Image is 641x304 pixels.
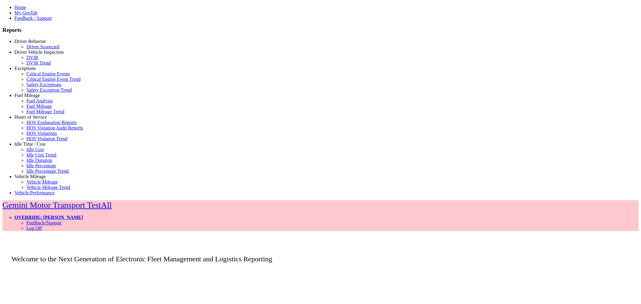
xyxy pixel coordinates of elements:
a: Idle Duration [26,158,52,163]
a: Hours of Service [14,114,47,120]
p: Welcome to the Next Generation of Electronic Fleet Management and Logistics Reporting [2,246,639,263]
a: Driver Scorecard [26,44,60,49]
a: Fuel Mileage Trend [26,109,64,114]
a: Idle Time / Cost [14,141,46,147]
a: Safety Exception Trend [26,87,72,93]
a: HOS Violation Trend [26,136,68,141]
a: Gemini Motor Transport TestAll [2,200,112,210]
a: Vehicle Mileage Trend [26,185,70,190]
a: Driver Behavior [14,39,46,44]
a: DVIR [26,55,38,60]
a: Fuel Analysis [26,98,53,103]
a: Critical Engine Event Trend [26,77,81,82]
a: Feedback / Support [14,16,52,21]
a: Fuel Mileage [14,93,40,98]
a: Vehicle Mileage [14,174,46,179]
a: Feedback/Support [26,220,61,225]
h3: Reports [2,27,639,33]
a: Driver Vehicle Inspection [14,50,64,55]
a: HOS Violation Audit Reports [26,125,83,130]
a: Idle Percentage Trend [26,169,69,174]
a: Critical Engine Events [26,71,70,76]
a: Idle Cost Trend [26,152,56,157]
a: OVERRIDE: [PERSON_NAME] [14,215,83,220]
a: Safety Exceptions [26,82,61,87]
a: Exceptions [14,66,36,71]
a: Home [14,5,26,10]
a: Idle Percentage [26,163,56,168]
a: Fuel Mileage [26,104,52,109]
a: HOS Explanation Reports [26,120,77,125]
a: Vehicle Performance [14,190,55,195]
a: Idle Cost [26,147,44,152]
a: Vehicle Mileage [26,179,58,184]
a: My GeoTab [14,10,38,15]
a: HOS Violations [26,131,57,136]
a: Log Off [26,226,42,231]
a: DVIR Trend [26,60,50,65]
